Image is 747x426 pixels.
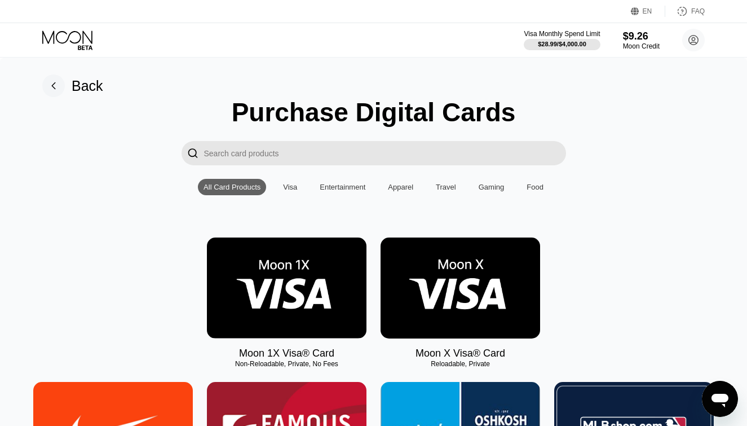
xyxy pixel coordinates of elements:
[239,348,334,359] div: Moon 1X Visa® Card
[314,179,371,195] div: Entertainment
[232,97,516,128] div: Purchase Digital Cards
[436,183,456,191] div: Travel
[430,179,462,195] div: Travel
[538,41,586,47] div: $28.99 / $4,000.00
[204,183,260,191] div: All Card Products
[382,179,419,195] div: Apparel
[72,78,103,94] div: Back
[524,30,600,38] div: Visa Monthly Spend Limit
[691,7,705,15] div: FAQ
[416,348,505,359] div: Moon X Visa® Card
[207,360,366,368] div: Non-Reloadable, Private, No Fees
[479,183,505,191] div: Gaming
[665,6,705,17] div: FAQ
[473,179,510,195] div: Gaming
[527,183,543,191] div: Food
[204,141,566,165] input: Search card products
[320,183,365,191] div: Entertainment
[388,183,413,191] div: Apparel
[42,74,103,97] div: Back
[623,30,660,50] div: $9.26Moon Credit
[381,360,540,368] div: Reloadable, Private
[631,6,665,17] div: EN
[643,7,652,15] div: EN
[198,179,266,195] div: All Card Products
[182,141,204,165] div: 
[623,42,660,50] div: Moon Credit
[702,381,738,417] iframe: Button to launch messaging window
[524,30,600,50] div: Visa Monthly Spend Limit$28.99/$4,000.00
[277,179,303,195] div: Visa
[283,183,297,191] div: Visa
[521,179,549,195] div: Food
[187,147,198,160] div: 
[623,30,660,42] div: $9.26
